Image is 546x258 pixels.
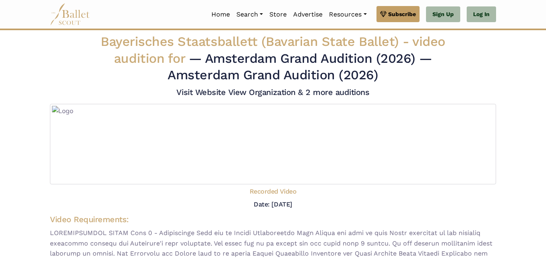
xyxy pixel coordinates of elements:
img: gem.svg [380,10,387,19]
a: View Organization & 2 more auditions [228,87,370,97]
span: — Amsterdam Grand Audition (2026) [189,51,416,66]
a: Search [233,6,266,23]
a: Home [208,6,233,23]
img: Logo [50,104,496,184]
span: Video Requirements: [50,215,129,224]
h5: Date: [DATE] [254,200,292,208]
h5: Recorded Video [250,188,296,196]
a: Resources [326,6,370,23]
a: Visit Website [176,87,225,97]
a: Advertise [290,6,326,23]
a: Subscribe [376,6,420,22]
a: Store [266,6,290,23]
span: Subscribe [388,10,416,19]
a: Log In [467,6,496,23]
span: video audition for [114,34,445,66]
span: Bayerisches Staatsballett (Bavarian State Ballet) - [101,34,445,66]
a: Sign Up [426,6,460,23]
